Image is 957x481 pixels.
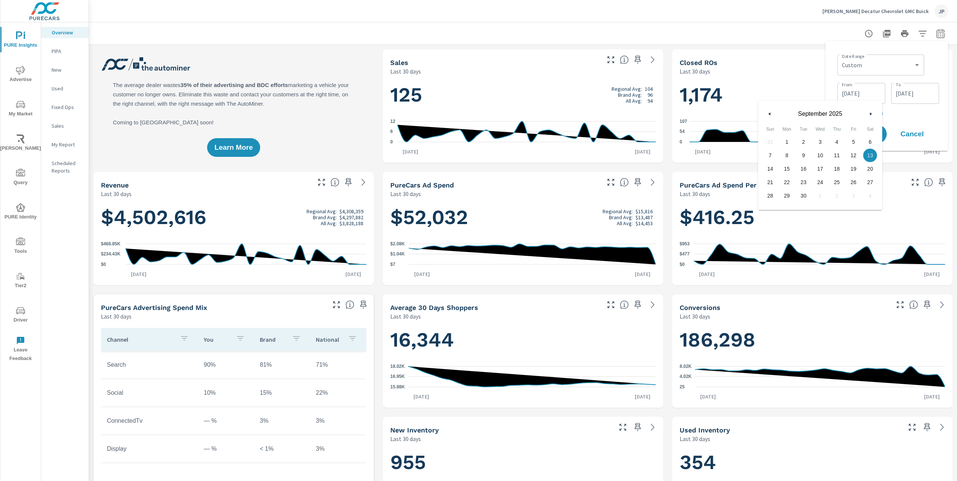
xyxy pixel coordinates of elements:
p: All Avg: [321,220,337,226]
a: See more details in report [357,176,369,188]
span: 7 [769,149,772,162]
span: 28 [767,189,773,202]
button: 17 [812,162,829,176]
span: Save this to your personalized report [632,54,644,66]
span: 13 [867,149,873,162]
span: Leave Feedback [3,336,39,363]
a: See more details in report [647,176,659,188]
span: 11 [834,149,840,162]
h5: Closed ROs [680,59,717,66]
p: Brand [260,336,286,343]
span: My Market [3,100,39,118]
span: 23 [801,176,807,189]
p: Last 30 days [680,434,710,443]
h1: 955 [390,450,656,475]
td: 22% [310,384,366,402]
text: 18.02K [390,364,405,369]
h1: 354 [680,450,945,475]
text: 16.95K [390,374,405,379]
span: Sat [862,123,878,135]
h5: Used Inventory [680,426,730,434]
td: < 1% [254,440,310,458]
p: [DATE] [919,148,945,155]
p: [DATE] [919,270,945,278]
button: Cancel [890,125,935,143]
text: $468.85K [101,241,120,246]
text: $0 [101,262,106,267]
span: 5 [852,135,855,149]
button: Print Report [897,26,912,41]
span: Total sales revenue over the selected date range. [Source: This data is sourced from the dealer’s... [330,178,339,187]
p: Scheduled Reports [52,159,83,174]
span: Query [3,169,39,187]
td: 15% [254,384,310,402]
span: 14 [767,162,773,176]
span: 1 [785,135,788,149]
span: Number of vehicles sold by the dealership over the selected date range. [Source: This data is sou... [620,55,629,64]
a: See more details in report [647,54,659,66]
p: 96 [647,92,653,98]
h1: 186,298 [680,327,945,353]
p: [DATE] [397,148,424,155]
p: [DATE] [630,148,656,155]
span: 30 [801,189,807,202]
span: Save this to your personalized report [936,176,948,188]
span: 20 [867,162,873,176]
a: See more details in report [936,421,948,433]
span: The number of dealer-specified goals completed by a visitor. [Source: This data is provided by th... [909,300,918,309]
button: Make Fullscreen [894,299,906,311]
text: 15.88K [390,384,405,390]
p: Brand Avg: [609,214,633,220]
button: 5 [845,135,862,149]
p: Fixed Ops [52,103,83,111]
p: National [316,336,342,343]
p: [DATE] [340,270,366,278]
td: 90% [198,356,254,374]
p: Sales [52,122,83,130]
button: 9 [795,149,812,162]
span: 15 [784,162,790,176]
p: [PERSON_NAME] Decatur Chevrolet GMC Buick [822,8,929,15]
button: Make Fullscreen [605,54,617,66]
h5: PureCars Ad Spend [390,181,454,189]
p: Last 30 days [390,312,421,321]
h5: Revenue [101,181,129,189]
text: $2.08K [390,241,405,246]
span: 17 [817,162,823,176]
div: nav menu [0,22,41,366]
text: 0 [680,139,682,145]
h1: 16,344 [390,327,656,353]
p: Last 30 days [680,312,710,321]
span: 12 [850,149,856,162]
span: 3 [819,135,822,149]
h1: 1,174 [680,82,945,108]
td: Display [101,440,198,458]
td: Social [101,384,198,402]
div: JP [935,4,948,18]
button: 2 [795,135,812,149]
text: $234.43K [101,252,120,257]
button: 28 [762,189,779,202]
p: Last 30 days [390,67,421,76]
button: 11 [828,149,845,162]
p: [DATE] [919,393,945,400]
span: 10 [817,149,823,162]
span: September 2025 [775,111,865,117]
p: Regional Avg: [612,86,642,92]
button: 8 [779,149,796,162]
text: $953 [680,241,690,246]
span: Advertise [3,66,39,84]
p: PIPA [52,47,83,55]
div: Overview [41,27,89,38]
td: 71% [310,356,366,374]
span: Save this to your personalized report [921,421,933,433]
span: Tue [795,123,812,135]
p: Last 30 days [680,67,710,76]
p: Channel [107,336,174,343]
button: 21 [762,176,779,189]
button: Make Fullscreen [316,176,327,188]
div: New [41,64,89,75]
p: 104 [645,86,653,92]
span: A rolling 30 day total of daily Shoppers on the dealership website, averaged over the selected da... [620,300,629,309]
button: 22 [779,176,796,189]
